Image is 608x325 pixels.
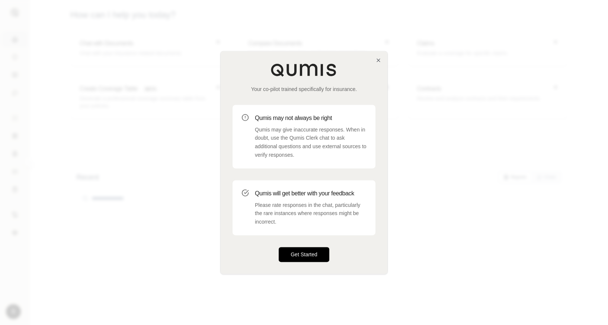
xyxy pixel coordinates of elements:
p: Qumis may give inaccurate responses. When in doubt, use the Qumis Clerk chat to ask additional qu... [255,126,367,159]
img: Qumis Logo [271,63,337,77]
h3: Qumis will get better with your feedback [255,189,367,198]
button: Get Started [279,247,329,262]
p: Please rate responses in the chat, particularly the rare instances where responses might be incor... [255,201,367,226]
h3: Qumis may not always be right [255,114,367,123]
p: Your co-pilot trained specifically for insurance. [233,85,375,93]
